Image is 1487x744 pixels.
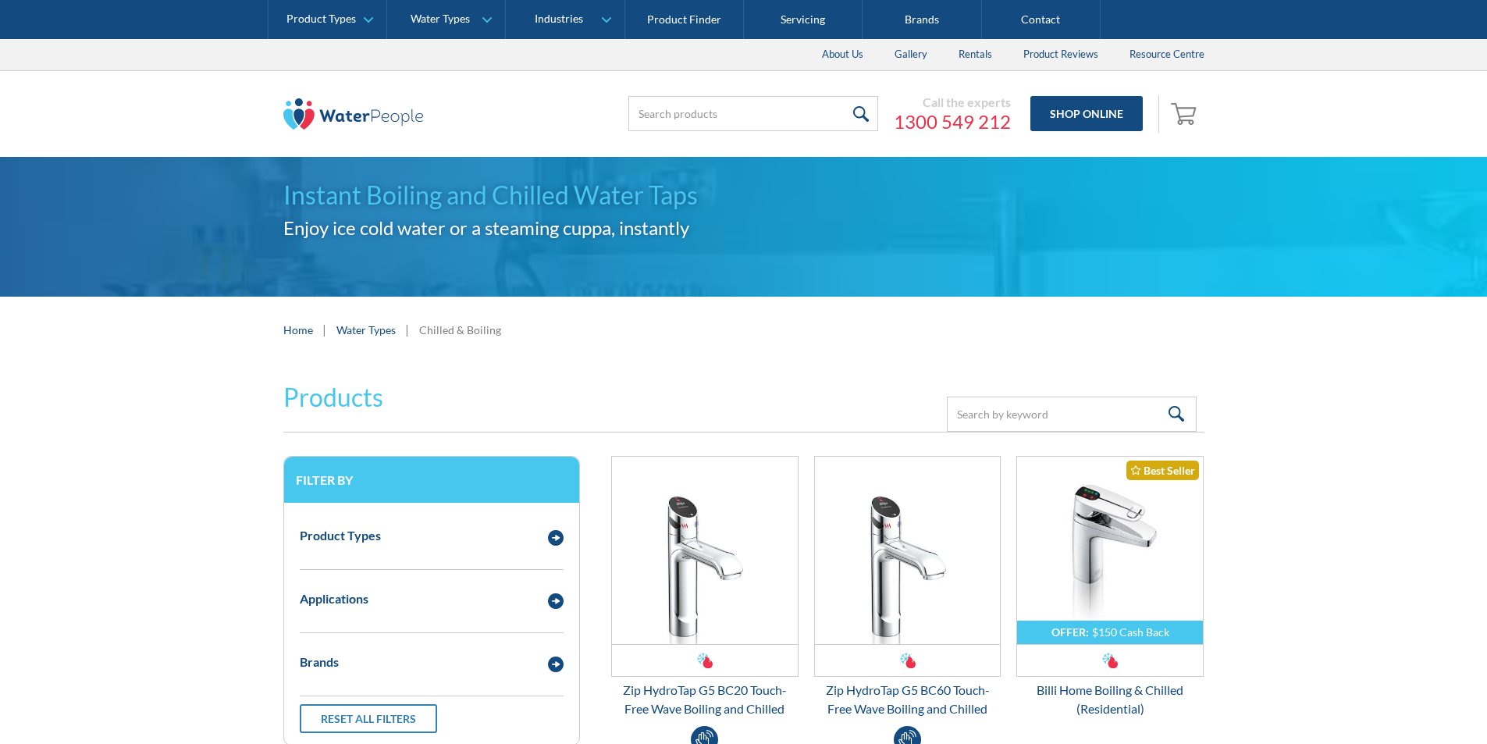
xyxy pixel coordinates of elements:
[947,397,1197,432] input: Search by keyword
[1051,625,1089,639] div: OFFER:
[535,12,583,26] div: Industries
[1016,456,1204,718] a: OFFER:$150 Cash BackBilli Home Boiling & Chilled (Residential)Best SellerBilli Home Boiling & Chi...
[894,94,1011,110] div: Call the experts
[286,12,356,26] div: Product Types
[300,704,437,733] a: Reset all filters
[814,456,1001,718] a: Zip HydroTap G5 BC60 Touch-Free Wave Boiling and ChilledZip HydroTap G5 BC60 Touch-Free Wave Boil...
[1092,625,1169,639] div: $150 Cash Back
[806,39,879,70] a: About Us
[611,456,799,718] a: Zip HydroTap G5 BC20 Touch-Free Wave Boiling and ChilledZip HydroTap G5 BC20 Touch-Free Wave Boil...
[296,472,567,487] h3: Filter by
[1016,681,1204,718] div: Billi Home Boiling & Chilled (Residential)
[814,681,1001,718] div: Zip HydroTap G5 BC60 Touch-Free Wave Boiling and Chilled
[628,96,878,131] input: Search products
[1126,461,1199,480] div: Best Seller
[336,322,396,338] a: Water Types
[283,98,424,130] img: The Water People
[283,176,1204,214] h1: Instant Boiling and Chilled Water Taps
[612,457,798,644] img: Zip HydroTap G5 BC20 Touch-Free Wave Boiling and Chilled
[1008,39,1114,70] a: Product Reviews
[1017,457,1203,644] img: Billi Home Boiling & Chilled (Residential)
[943,39,1008,70] a: Rentals
[1114,39,1220,70] a: Resource Centre
[300,526,381,545] div: Product Types
[283,214,1204,242] h2: Enjoy ice cold water or a steaming cuppa, instantly
[1030,96,1143,131] a: Shop Online
[300,653,339,671] div: Brands
[404,320,411,339] div: |
[1167,95,1204,133] a: Open cart
[321,320,329,339] div: |
[411,12,470,26] div: Water Types
[879,39,943,70] a: Gallery
[815,457,1001,644] img: Zip HydroTap G5 BC60 Touch-Free Wave Boiling and Chilled
[419,322,501,338] div: Chilled & Boiling
[611,681,799,718] div: Zip HydroTap G5 BC20 Touch-Free Wave Boiling and Chilled
[283,379,383,416] h2: Products
[300,589,368,608] div: Applications
[283,322,313,338] a: Home
[1171,101,1201,126] img: shopping cart
[894,110,1011,133] a: 1300 549 212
